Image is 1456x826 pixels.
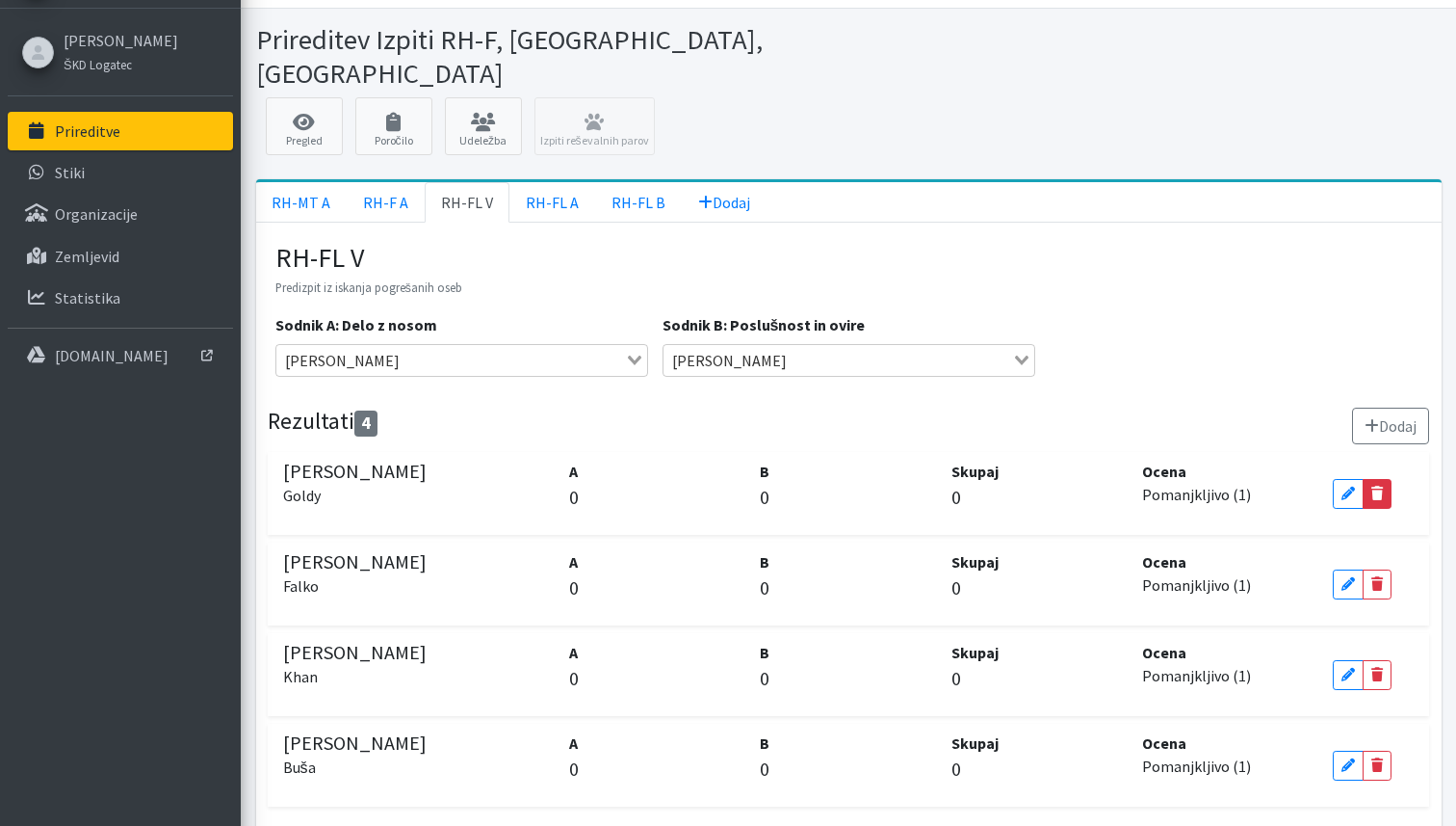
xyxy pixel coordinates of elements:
p: 0 [569,573,745,602]
small: ŠKD Logatec [64,57,132,72]
a: Zemljevid [8,237,233,276]
h4: Rezultati [268,408,377,437]
h5: [PERSON_NAME] [283,550,556,597]
p: 0 [951,483,1128,512]
p: Prireditve [55,121,120,141]
h5: [PERSON_NAME] [283,641,556,687]
h3: RH-FL V [275,242,1422,275]
small: Khan [283,667,318,686]
strong: A [569,643,578,662]
strong: Skupaj [951,462,999,481]
strong: B [760,643,769,662]
span: Dodaj [698,193,750,212]
input: Search for option [793,349,1010,372]
small: Goldy [283,486,321,505]
span: [PERSON_NAME] [280,349,404,372]
a: Poročilo [355,97,432,155]
button: Dodaj [1352,408,1429,444]
a: Dodaj [682,182,767,223]
a: Udeležba [445,97,522,155]
p: 0 [951,573,1128,602]
h5: [PERSON_NAME] [283,460,556,506]
p: Pomanjkljivo (1) [1142,573,1318,597]
p: 0 [569,664,745,693]
p: Zemljevid [55,247,119,266]
strong: A [569,733,578,753]
a: RH-FL B [595,182,682,223]
a: RH-MT A [256,182,347,223]
strong: Ocena [1142,643,1186,662]
a: RH-FL V [425,182,509,223]
strong: B [760,733,769,753]
a: [PERSON_NAME] [64,29,178,52]
strong: B [760,552,769,572]
p: 0 [760,664,936,693]
a: [DOMAIN_NAME] [8,336,233,375]
h5: [PERSON_NAME] [283,732,556,778]
p: 0 [951,755,1128,784]
a: Statistika [8,279,233,317]
strong: B [760,462,769,481]
strong: Ocena [1142,552,1186,572]
strong: A [569,552,578,572]
strong: A [569,462,578,481]
p: 0 [569,483,745,512]
p: Pomanjkljivo (1) [1142,483,1318,506]
p: 0 [951,664,1128,693]
a: Prireditve [8,112,233,150]
p: [DOMAIN_NAME] [55,346,169,365]
input: Search for option [406,349,623,372]
p: 0 [760,573,936,602]
strong: Skupaj [951,733,999,753]
strong: Ocena [1142,462,1186,481]
span: [PERSON_NAME] [667,349,792,372]
small: Falko [283,576,319,596]
p: 0 [760,483,936,512]
p: Pomanjkljivo (1) [1142,664,1318,687]
a: RH-FL A [509,182,595,223]
p: Pomanjkljivo (1) [1142,755,1318,778]
div: Search for option [663,344,1035,377]
strong: Skupaj [951,643,999,662]
div: Search for option [275,344,648,377]
p: Statistika [55,288,120,307]
span: 4 [354,411,377,437]
small: Predizpit iz iskanja pogrešanih oseb [275,280,462,295]
a: Organizacije [8,195,233,233]
a: RH-F A [347,182,425,223]
strong: Skupaj [951,552,999,572]
strong: Ocena [1142,733,1186,753]
p: Stiki [55,163,85,182]
p: Organizacije [55,204,138,224]
label: Sodnik A: Delo z nosom [275,313,437,336]
label: Sodnik B: Poslušnost in ovire [663,313,866,336]
a: Stiki [8,153,233,192]
a: Pregled [266,97,343,155]
small: Buša [283,758,316,777]
p: 0 [569,755,745,784]
a: ŠKD Logatec [64,52,178,75]
p: 0 [760,755,936,784]
h1: Prireditev Izpiti RH-F, [GEOGRAPHIC_DATA], [GEOGRAPHIC_DATA] [256,23,842,90]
